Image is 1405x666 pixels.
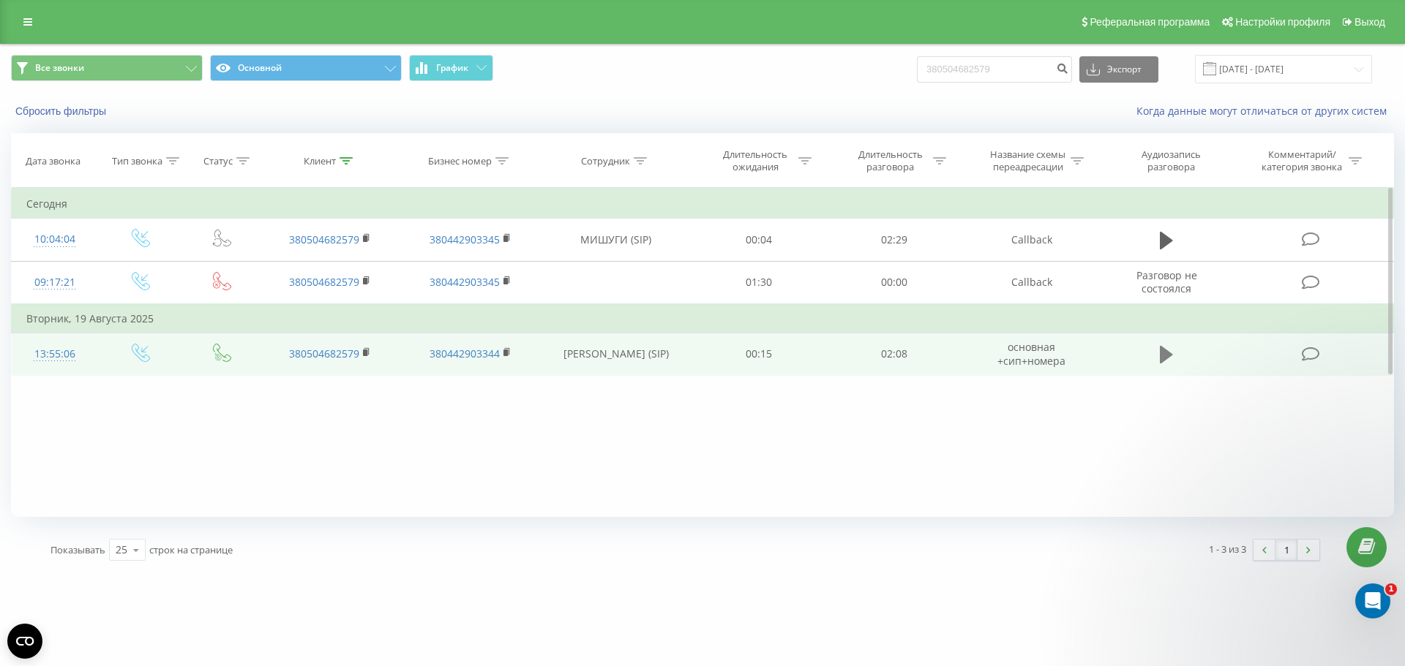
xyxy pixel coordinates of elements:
a: Когда данные могут отличаться от других систем [1136,104,1394,118]
div: 10:04:04 [26,225,83,254]
div: Клиент [304,155,336,167]
div: Бизнес номер [428,155,492,167]
a: 380504682579 [289,232,359,246]
div: 25 [116,542,127,557]
a: 1 [1275,540,1297,560]
td: МИШУГИ (SIP) [540,219,692,261]
span: Выход [1355,16,1385,28]
a: 380442903345 [430,232,500,246]
div: 1 - 3 из 3 [1209,542,1246,556]
span: Все звонки [35,62,84,74]
td: 02:08 [826,333,961,375]
td: Сегодня [12,189,1394,219]
td: 02:29 [826,219,961,261]
div: Длительность разговора [851,148,929,173]
span: График [436,63,468,73]
div: 09:17:21 [26,268,83,297]
iframe: Intercom live chat [1355,583,1390,618]
button: Экспорт [1079,56,1158,83]
div: Название схемы переадресации [989,148,1067,173]
div: 13:55:06 [26,340,83,368]
button: Сбросить фильтры [11,105,113,118]
td: 00:15 [692,333,826,375]
div: Тип звонка [112,155,162,167]
button: График [409,55,493,81]
a: 380442903345 [430,275,500,289]
div: Статус [203,155,233,167]
td: [PERSON_NAME] (SIP) [540,333,692,375]
span: Разговор не состоялся [1136,268,1197,295]
td: Callback [962,261,1102,304]
input: Поиск по номеру [917,56,1072,83]
span: строк на странице [149,543,233,556]
td: Вторник, 19 Августа 2025 [12,304,1394,333]
div: Сотрудник [581,155,630,167]
td: 00:00 [826,261,961,304]
span: Реферальная программа [1090,16,1210,28]
td: основная +сип+номера [962,333,1102,375]
a: 380504682579 [289,275,359,289]
div: Комментарий/категория звонка [1259,148,1345,173]
div: Аудиозапись разговора [1124,148,1219,173]
button: Основной [210,55,402,81]
span: Показывать [50,543,105,556]
div: Длительность ожидания [716,148,795,173]
span: Настройки профиля [1235,16,1330,28]
td: Callback [962,219,1102,261]
span: 1 [1385,583,1397,595]
td: 00:04 [692,219,826,261]
div: Дата звонка [26,155,80,167]
a: 380442903344 [430,347,500,360]
button: Open CMP widget [7,624,42,659]
a: 380504682579 [289,347,359,360]
button: Все звонки [11,55,203,81]
td: 01:30 [692,261,826,304]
